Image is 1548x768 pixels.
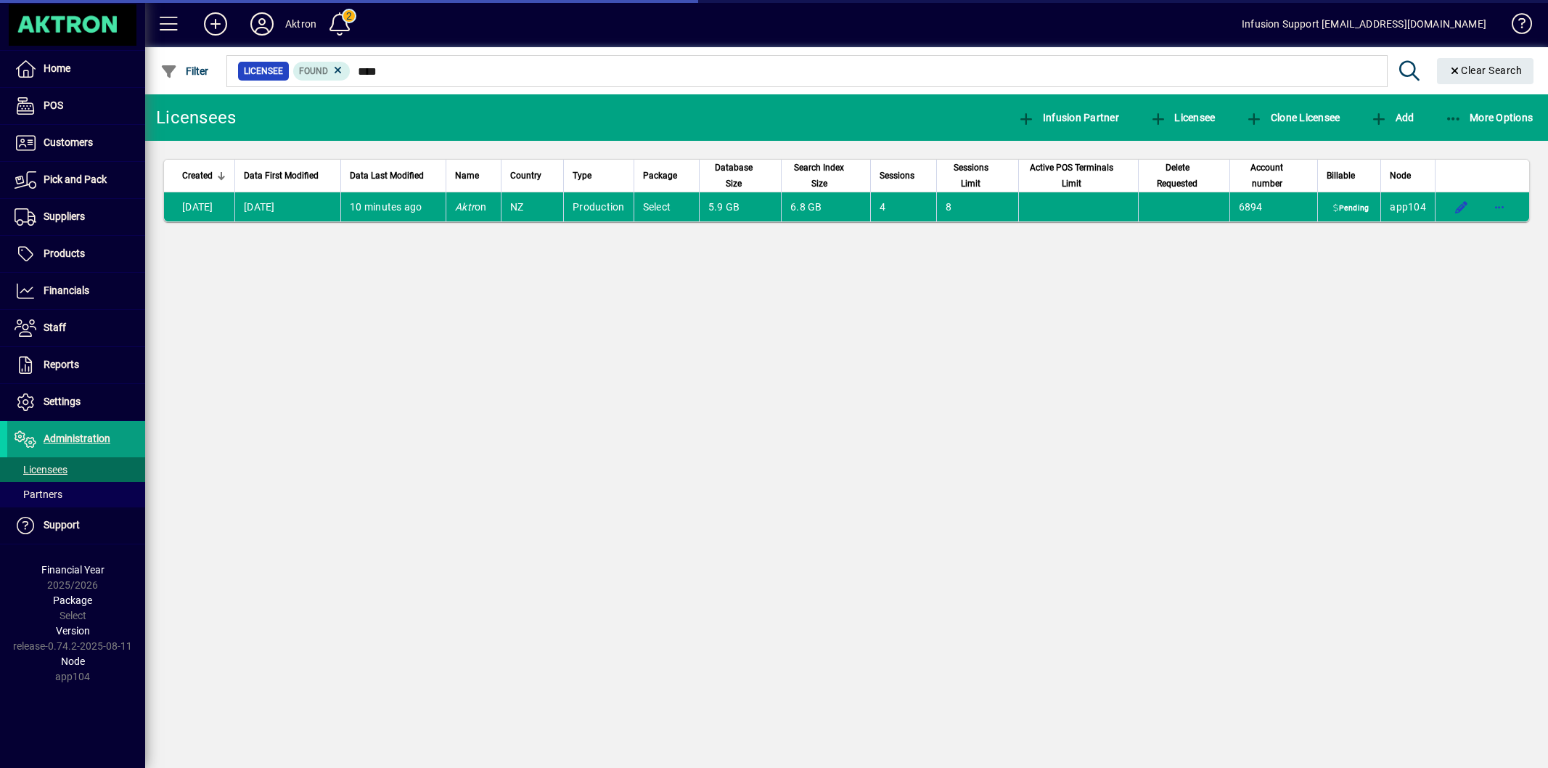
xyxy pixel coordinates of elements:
[156,106,236,129] div: Licensees
[44,99,63,111] span: POS
[1327,168,1355,184] span: Billable
[1014,105,1123,131] button: Infusion Partner
[1245,112,1340,123] span: Clone Licensee
[164,192,234,221] td: [DATE]
[1390,201,1426,213] span: app104.prod.infusionbusinesssoftware.com
[1437,58,1534,84] button: Clear
[7,236,145,272] a: Products
[7,162,145,198] a: Pick and Pack
[1441,105,1537,131] button: More Options
[44,285,89,296] span: Financials
[1501,3,1530,50] a: Knowledge Base
[7,51,145,87] a: Home
[44,519,80,531] span: Support
[455,201,475,213] em: Aktr
[53,595,92,606] span: Package
[455,201,487,213] span: on
[1147,160,1221,192] div: Delete Requested
[501,192,563,221] td: NZ
[1390,168,1411,184] span: Node
[1147,160,1208,192] span: Delete Requested
[61,655,85,667] span: Node
[1445,112,1533,123] span: More Options
[1239,160,1309,192] div: Account number
[182,168,213,184] span: Created
[1488,195,1511,218] button: More options
[455,168,492,184] div: Name
[44,211,85,222] span: Suppliers
[44,396,81,407] span: Settings
[870,192,936,221] td: 4
[41,564,105,576] span: Financial Year
[7,125,145,161] a: Customers
[234,192,340,221] td: [DATE]
[350,168,437,184] div: Data Last Modified
[1330,203,1372,214] span: Pending
[192,11,239,37] button: Add
[510,168,541,184] span: Country
[1239,160,1296,192] span: Account number
[340,192,446,221] td: 10 minutes ago
[244,64,283,78] span: Licensee
[455,168,479,184] span: Name
[244,168,319,184] span: Data First Modified
[573,168,591,184] span: Type
[1370,112,1414,123] span: Add
[7,273,145,309] a: Financials
[7,88,145,124] a: POS
[44,248,85,259] span: Products
[708,160,760,192] span: Database Size
[880,168,927,184] div: Sessions
[1150,112,1216,123] span: Licensee
[182,168,226,184] div: Created
[299,66,328,76] span: Found
[643,168,677,184] span: Package
[1028,160,1116,192] span: Active POS Terminals Limit
[350,168,424,184] span: Data Last Modified
[1390,168,1426,184] div: Node
[285,12,316,36] div: Aktron
[573,168,625,184] div: Type
[510,168,554,184] div: Country
[15,464,67,475] span: Licensees
[781,192,870,221] td: 6.8 GB
[7,457,145,482] a: Licensees
[7,507,145,544] a: Support
[936,192,1018,221] td: 8
[44,359,79,370] span: Reports
[880,168,914,184] span: Sessions
[1242,105,1343,131] button: Clone Licensee
[44,62,70,74] span: Home
[7,310,145,346] a: Staff
[293,62,351,81] mat-chip: Found Status: Found
[44,322,66,333] span: Staff
[1017,112,1119,123] span: Infusion Partner
[239,11,285,37] button: Profile
[1450,195,1473,218] button: Edit
[1229,192,1318,221] td: 6894
[643,168,690,184] div: Package
[790,160,861,192] div: Search Index Size
[1146,105,1219,131] button: Licensee
[790,160,848,192] span: Search Index Size
[563,192,634,221] td: Production
[157,58,213,84] button: Filter
[1449,65,1523,76] span: Clear Search
[7,482,145,507] a: Partners
[699,192,782,221] td: 5.9 GB
[634,192,699,221] td: Select
[708,160,773,192] div: Database Size
[1327,168,1372,184] div: Billable
[44,433,110,444] span: Administration
[1028,160,1129,192] div: Active POS Terminals Limit
[56,625,90,637] span: Version
[1242,12,1486,36] div: Infusion Support [EMAIL_ADDRESS][DOMAIN_NAME]
[244,168,332,184] div: Data First Modified
[160,65,209,77] span: Filter
[946,160,1010,192] div: Sessions Limit
[7,347,145,383] a: Reports
[946,160,996,192] span: Sessions Limit
[44,173,107,185] span: Pick and Pack
[44,136,93,148] span: Customers
[7,199,145,235] a: Suppliers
